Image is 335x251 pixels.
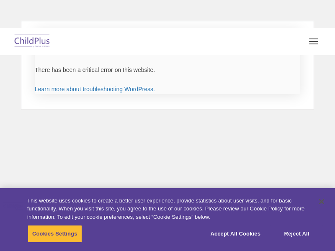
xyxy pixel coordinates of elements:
[28,225,82,243] button: Cookies Settings
[271,225,323,243] button: Reject All
[206,225,265,243] button: Accept All Cookies
[13,32,52,51] img: ChildPlus by Procare Solutions
[35,66,300,74] p: There has been a critical error on this website.
[27,197,312,221] div: This website uses cookies to create a better user experience, provide statistics about user visit...
[35,86,155,92] a: Learn more about troubleshooting WordPress.
[312,192,331,211] button: Close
